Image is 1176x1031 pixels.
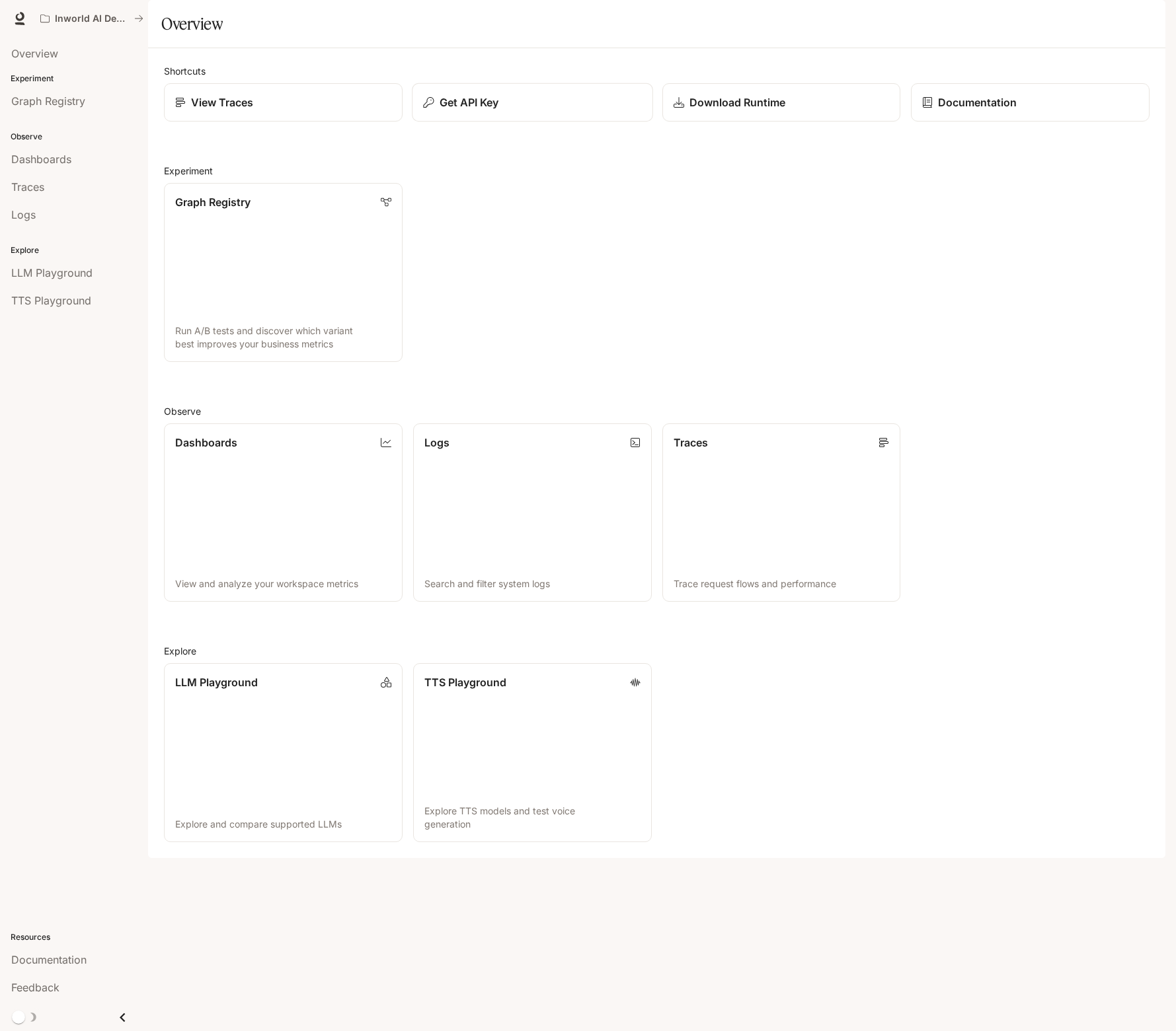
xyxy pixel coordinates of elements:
a: Graph RegistryRun A/B tests and discover which variant best improves your business metrics [164,183,403,362]
p: Logs [424,435,450,450]
a: LLM PlaygroundExplore and compare supported LLMs [164,663,403,842]
p: Graph Registry [175,194,251,210]
p: Dashboards [175,435,237,450]
button: Get API Key [412,83,652,122]
a: Documentation [911,83,1150,122]
p: LLM Playground [175,674,258,690]
a: Download Runtime [662,83,901,122]
h2: Experiment [164,164,1150,178]
a: TracesTrace request flows and performance [662,423,901,602]
p: Traces [674,435,708,450]
button: All workspaces [34,5,149,32]
p: Documentation [938,94,1017,110]
p: Search and filter system logs [424,577,641,590]
h2: Observe [164,404,1150,418]
p: View Traces [191,94,253,110]
p: Download Runtime [689,94,785,110]
h1: Overview [161,11,223,37]
a: TTS PlaygroundExplore TTS models and test voice generation [413,663,652,842]
a: View Traces [164,83,403,122]
p: Inworld AI Demos [55,13,129,24]
p: View and analyze your workspace metrics [175,577,391,590]
h2: Explore [164,644,1150,658]
p: Explore TTS models and test voice generation [424,804,641,831]
p: Get API Key [439,94,498,110]
a: DashboardsView and analyze your workspace metrics [164,423,403,602]
p: Run A/B tests and discover which variant best improves your business metrics [175,324,391,351]
p: Explore and compare supported LLMs [175,818,391,831]
h2: Shortcuts [164,64,1150,78]
p: Trace request flows and performance [674,577,890,590]
a: LogsSearch and filter system logs [413,423,652,602]
p: TTS Playground [424,674,506,690]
